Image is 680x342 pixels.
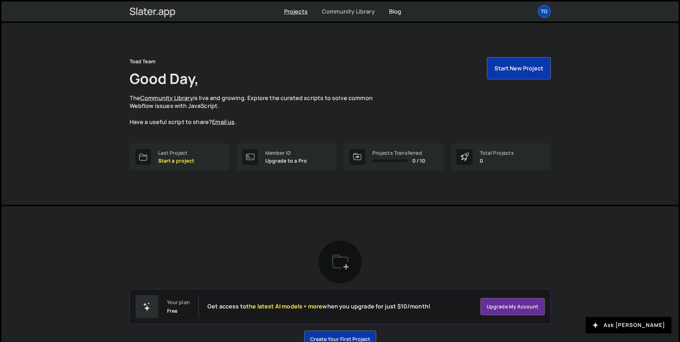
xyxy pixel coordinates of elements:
a: Community Library [140,94,193,102]
a: Upgrade my account [480,298,545,315]
span: the latest AI models + more [246,302,322,310]
h1: Good Day, [130,69,199,88]
button: Start New Project [487,57,551,79]
a: Email us [212,118,235,126]
div: Free [167,308,178,314]
a: Blog [389,8,402,15]
a: Projects [284,8,308,15]
div: Projects Transferred [372,150,425,156]
div: Toad Team [130,57,156,66]
img: website_grey.svg [11,19,17,24]
a: Last Project Start a project [130,143,230,170]
div: v 4.0.25 [20,11,35,17]
p: Start a project [158,158,194,164]
img: tab_domain_overview_orange.svg [19,41,25,47]
button: Ask [PERSON_NAME] [586,317,671,333]
p: Upgrade to a Pro [265,158,307,164]
div: Domain: [PERSON_NAME][DOMAIN_NAME] [19,19,118,24]
a: Community Library [322,8,375,15]
a: To [538,5,551,18]
h2: Get access to when you upgrade for just $10/month! [207,303,430,310]
img: logo_orange.svg [11,11,17,17]
span: 0 / 10 [412,158,425,164]
div: Total Projects [480,150,514,156]
div: Domain Overview [27,42,64,47]
div: Last Project [158,150,194,156]
p: The is live and growing. Explore the curated scripts to solve common Webflow issues with JavaScri... [130,94,387,126]
div: Keywords by Traffic [79,42,120,47]
div: Your plan [167,299,190,305]
img: tab_keywords_by_traffic_grey.svg [71,41,77,47]
div: Member ID [265,150,307,156]
p: 0 [480,158,514,164]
